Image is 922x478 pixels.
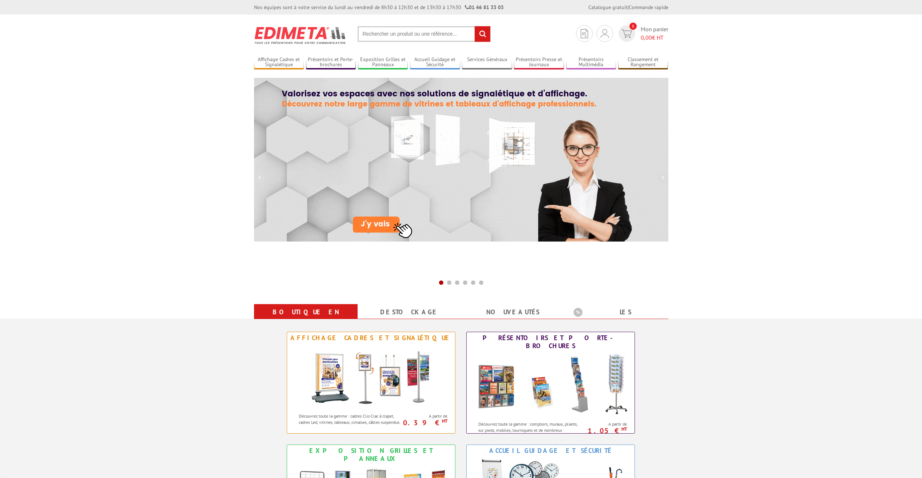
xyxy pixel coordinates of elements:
[366,306,452,319] a: Destockage
[470,306,556,319] a: nouveautés
[299,413,402,425] p: Découvrez toute la gamme : cadres Clic-Clac à clapet, cadres Led, vitrines, tableaux, cimaises, c...
[566,56,616,68] a: Présentoirs Multimédia
[263,306,349,332] a: Boutique en ligne
[468,447,633,455] div: Accueil Guidage et Sécurité
[573,306,660,332] a: Les promotions
[287,332,455,434] a: Affichage Cadres et Signalétique Affichage Cadres et Signalétique Découvrez toute la gamme : cadr...
[601,29,609,38] img: devis rapide
[466,332,635,434] a: Présentoirs et Porte-brochures Présentoirs et Porte-brochures Découvrez toute la gamme : comptoir...
[621,426,627,432] sup: HT
[584,421,627,427] span: A partir de
[475,26,490,42] input: rechercher
[641,25,668,42] span: Mon panier
[410,56,460,68] a: Accueil Guidage et Sécurité
[465,4,504,11] strong: 01 46 81 33 03
[588,4,628,11] a: Catalogue gratuit
[478,421,582,439] p: Découvrez toute la gamme : comptoirs, muraux, pliants, sur pieds, mobiles, tourniquets et de nomb...
[289,334,453,342] div: Affichage Cadres et Signalétique
[573,306,664,320] b: Les promotions
[588,4,668,11] div: |
[358,56,408,68] a: Exposition Grilles et Panneaux
[304,344,438,409] img: Affichage Cadres et Signalétique
[641,33,668,42] span: € HT
[306,56,356,68] a: Présentoirs et Porte-brochures
[468,334,633,350] div: Présentoirs et Porte-brochures
[580,429,627,433] p: 1.05 €
[254,22,347,49] img: Présentoir, panneau, stand - Edimeta - PLV, affichage, mobilier bureau, entreprise
[629,4,668,11] a: Commande rapide
[621,29,632,38] img: devis rapide
[442,418,447,424] sup: HT
[289,447,453,463] div: Exposition Grilles et Panneaux
[254,4,504,11] div: Nos équipes sont à votre service du lundi au vendredi de 8h30 à 12h30 et de 13h30 à 17h30
[581,29,588,38] img: devis rapide
[641,34,652,41] span: 0,00
[358,26,491,42] input: Rechercher un produit ou une référence...
[617,25,668,42] a: devis rapide 0 Mon panier 0,00€ HT
[254,56,304,68] a: Affichage Cadres et Signalétique
[404,413,448,419] span: A partir de
[401,421,448,425] p: 0.39 €
[514,56,564,68] a: Présentoirs Presse et Journaux
[471,352,631,417] img: Présentoirs et Porte-brochures
[629,23,637,30] span: 0
[618,56,668,68] a: Classement et Rangement
[462,56,512,68] a: Services Généraux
